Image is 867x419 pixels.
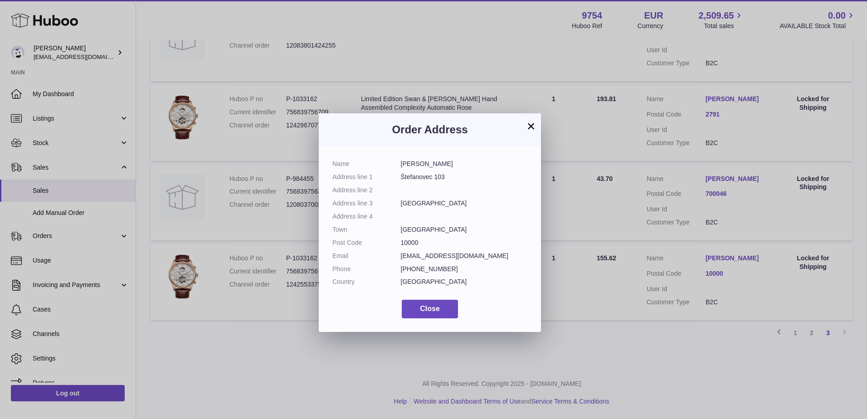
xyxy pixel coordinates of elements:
[401,160,528,168] dd: [PERSON_NAME]
[332,186,401,195] dt: Address line 2
[332,160,401,168] dt: Name
[420,305,440,312] span: Close
[332,173,401,181] dt: Address line 1
[401,173,528,181] dd: Štefanovec 103
[332,225,401,234] dt: Town
[402,300,458,318] button: Close
[401,199,528,208] dd: [GEOGRAPHIC_DATA]
[332,265,401,273] dt: Phone
[332,278,401,286] dt: Country
[332,252,401,260] dt: Email
[332,199,401,208] dt: Address line 3
[401,278,528,286] dd: [GEOGRAPHIC_DATA]
[401,225,528,234] dd: [GEOGRAPHIC_DATA]
[401,252,528,260] dd: [EMAIL_ADDRESS][DOMAIN_NAME]
[401,265,528,273] dd: [PHONE_NUMBER]
[332,212,401,221] dt: Address line 4
[332,122,527,137] h3: Order Address
[332,239,401,247] dt: Post Code
[526,121,536,132] button: ×
[401,239,528,247] dd: 10000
